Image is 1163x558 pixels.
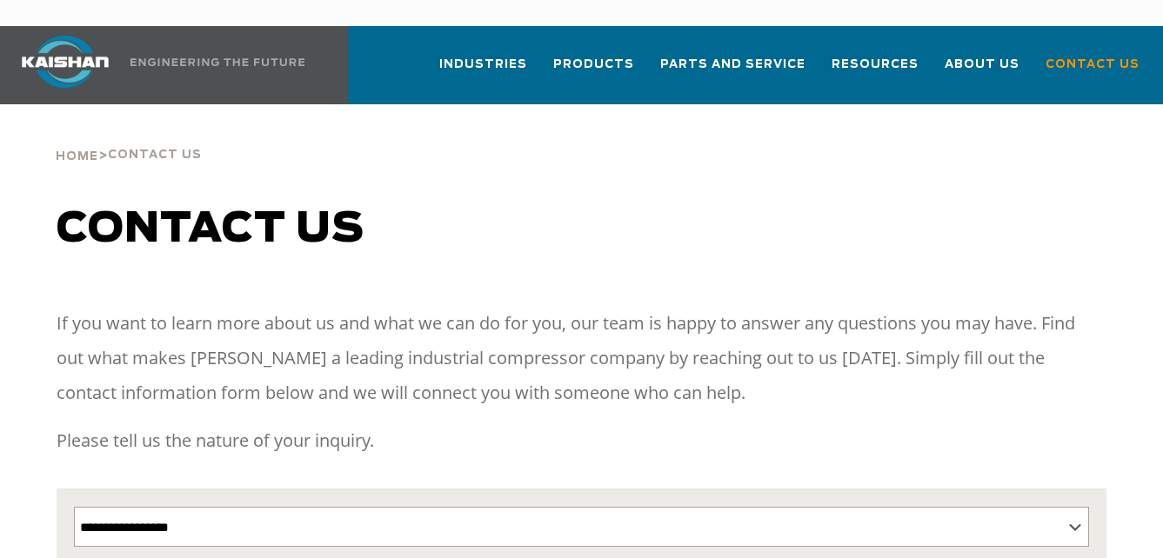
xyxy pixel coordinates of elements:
[553,42,634,101] a: Products
[108,149,202,161] span: Contact Us
[1046,42,1140,101] a: Contact Us
[56,148,98,163] a: Home
[57,306,1106,410] p: If you want to learn more about us and what we can do for you, our team is happy to answer any qu...
[57,209,364,250] span: Contact us
[660,42,805,101] a: Parts and Service
[945,42,1019,101] a: About Us
[945,55,1019,75] span: About Us
[832,55,919,75] span: Resources
[553,55,634,75] span: Products
[660,55,805,75] span: Parts and Service
[439,42,527,101] a: Industries
[56,104,202,170] div: >
[56,151,98,163] span: Home
[1046,55,1140,75] span: Contact Us
[130,58,304,66] img: Engineering the future
[439,55,527,75] span: Industries
[832,42,919,101] a: Resources
[57,423,1106,458] p: Please tell us the nature of your inquiry.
